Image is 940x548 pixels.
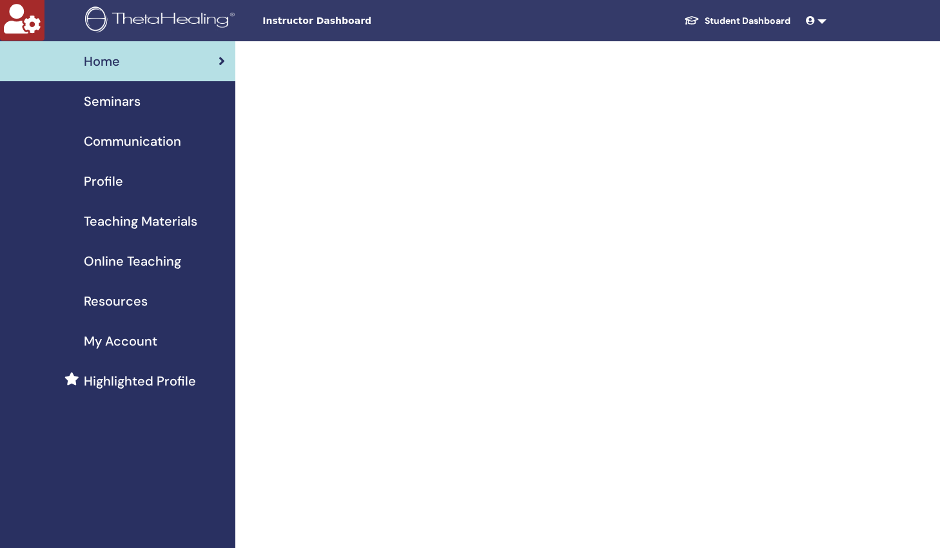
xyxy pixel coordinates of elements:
span: Resources [84,291,148,311]
span: Highlighted Profile [84,371,196,391]
span: Instructor Dashboard [262,14,456,28]
img: logo.png [85,6,239,35]
span: Online Teaching [84,251,181,271]
span: Home [84,52,120,71]
span: Teaching Materials [84,211,197,231]
img: graduation-cap-white.svg [684,15,700,26]
a: Student Dashboard [674,9,801,33]
span: Communication [84,132,181,151]
span: Profile [84,171,123,191]
span: Seminars [84,92,141,111]
span: My Account [84,331,157,351]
